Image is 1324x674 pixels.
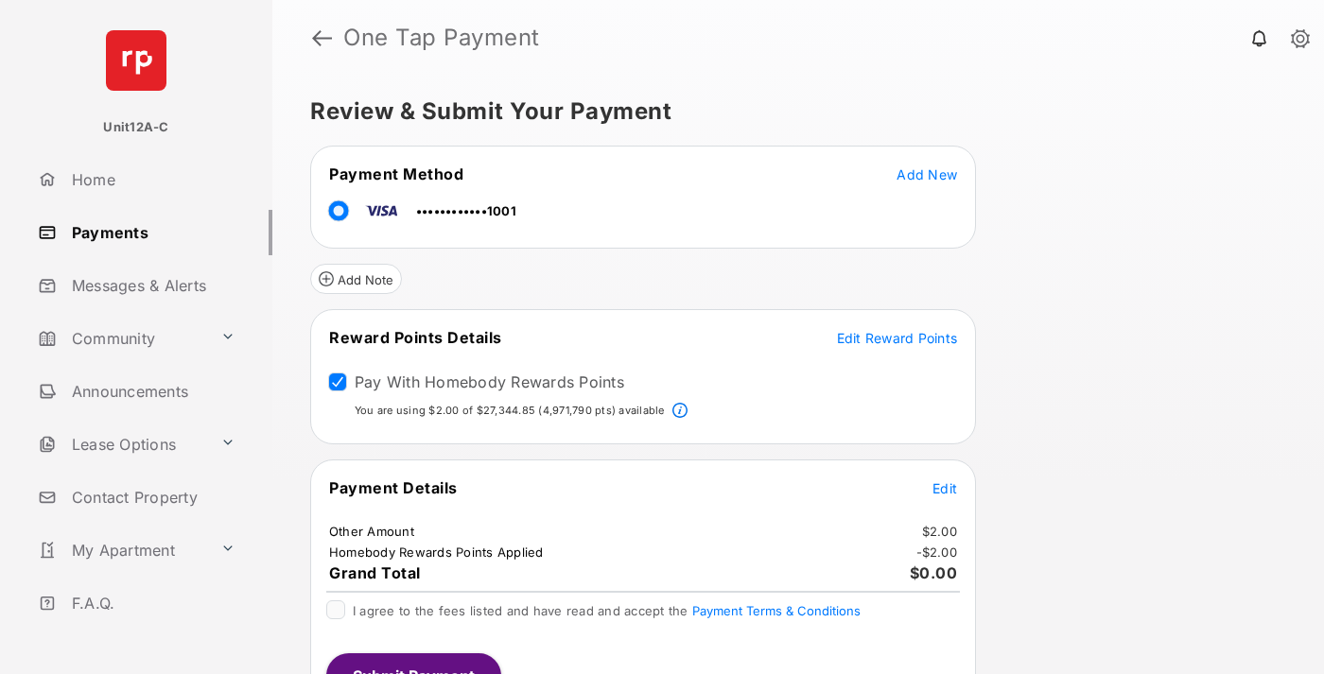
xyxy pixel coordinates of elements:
td: Homebody Rewards Points Applied [328,544,545,561]
a: F.A.Q. [30,580,272,626]
td: $2.00 [921,523,958,540]
span: Grand Total [329,563,421,582]
button: Add New [897,164,957,183]
span: Edit Reward Points [837,330,958,346]
span: Payment Details [329,478,458,497]
label: Pay With Homebody Rewards Points [355,372,624,391]
a: Contact Property [30,475,272,520]
button: I agree to the fees listed and have read and accept the [692,603,861,618]
a: Announcements [30,369,272,414]
td: Other Amount [328,523,415,540]
strong: One Tap Payment [343,26,540,49]
td: - $2.00 [915,544,959,561]
p: Unit12A-C [103,118,168,137]
button: Edit [932,478,957,497]
button: Add Note [310,264,402,294]
span: ••••••••••••1001 [416,203,516,218]
span: $0.00 [910,563,958,582]
a: Community [30,316,213,361]
a: Messages & Alerts [30,263,272,308]
h5: Review & Submit Your Payment [310,100,1271,123]
button: Edit Reward Points [837,328,958,347]
img: svg+xml;base64,PHN2ZyB4bWxucz0iaHR0cDovL3d3dy53My5vcmcvMjAwMC9zdmciIHdpZHRoPSI2NCIgaGVpZ2h0PSI2NC... [106,30,166,91]
a: Payments [30,210,272,255]
span: Add New [897,166,957,182]
a: Lease Options [30,422,213,467]
span: Reward Points Details [329,328,502,347]
span: I agree to the fees listed and have read and accept the [353,603,861,618]
p: You are using $2.00 of $27,344.85 (4,971,790 pts) available [355,403,665,419]
a: My Apartment [30,527,213,573]
span: Payment Method [329,164,463,183]
a: Home [30,157,272,202]
span: Edit [932,480,957,496]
